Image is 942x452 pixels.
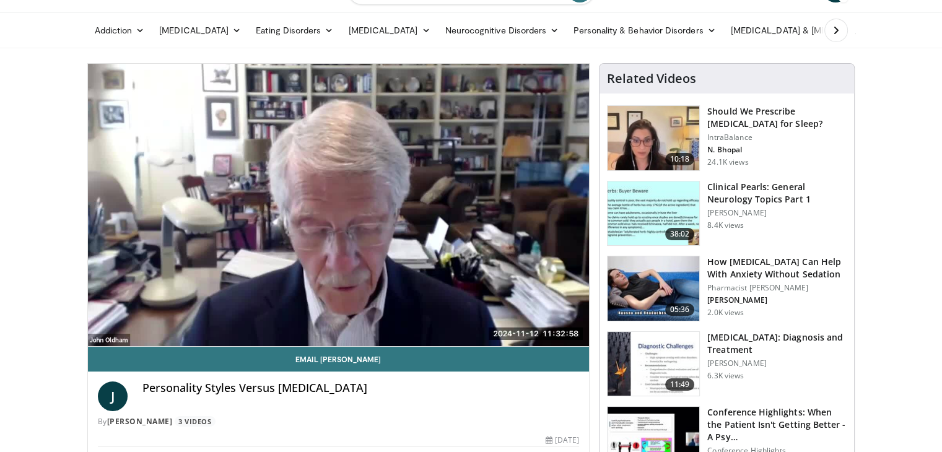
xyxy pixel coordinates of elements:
a: J [98,381,128,411]
h3: Clinical Pearls: General Neurology Topics Part 1 [707,181,847,206]
img: 91ec4e47-6cc3-4d45-a77d-be3eb23d61cb.150x105_q85_crop-smart_upscale.jpg [608,181,699,246]
p: 6.3K views [707,371,744,381]
h4: Personality Styles Versus [MEDICAL_DATA] [142,381,580,395]
h3: Should We Prescribe [MEDICAL_DATA] for Sleep? [707,105,847,130]
img: 7bfe4765-2bdb-4a7e-8d24-83e30517bd33.150x105_q85_crop-smart_upscale.jpg [608,256,699,321]
span: 11:49 [665,378,695,391]
span: 38:02 [665,228,695,240]
p: IntraBalance [707,133,847,142]
a: 10:18 Should We Prescribe [MEDICAL_DATA] for Sleep? IntraBalance N. Bhopal 24.1K views [607,105,847,171]
p: Pharmacist [PERSON_NAME] [707,283,847,293]
a: Neurocognitive Disorders [438,18,567,43]
a: [MEDICAL_DATA] & [MEDICAL_DATA] [723,18,901,43]
a: 3 Videos [175,416,216,427]
h3: Conference Highlights: When the Patient Isn't Getting Better - A Psy… [707,406,847,443]
a: 38:02 Clinical Pearls: General Neurology Topics Part 1 [PERSON_NAME] 8.4K views [607,181,847,246]
a: [MEDICAL_DATA] [341,18,437,43]
span: 05:36 [665,303,695,316]
img: 6e0bc43b-d42b-409a-85fd-0f454729f2ca.150x105_q85_crop-smart_upscale.jpg [608,332,699,396]
h3: How [MEDICAL_DATA] Can Help With Anxiety Without Sedation [707,256,847,280]
p: [PERSON_NAME] [707,208,847,218]
p: 8.4K views [707,220,744,230]
h4: Related Videos [607,71,696,86]
a: Personality & Behavior Disorders [566,18,723,43]
video-js: Video Player [88,64,590,347]
p: 2.0K views [707,308,744,318]
p: N. Bhopal [707,145,847,155]
h3: [MEDICAL_DATA]: Diagnosis and Treatment [707,331,847,356]
div: By [98,416,580,427]
a: [MEDICAL_DATA] [152,18,248,43]
a: Eating Disorders [248,18,341,43]
p: 24.1K views [707,157,748,167]
a: 05:36 How [MEDICAL_DATA] Can Help With Anxiety Without Sedation Pharmacist [PERSON_NAME] [PERSON_... [607,256,847,321]
a: [PERSON_NAME] [107,416,173,427]
p: [PERSON_NAME] [707,359,847,368]
span: 10:18 [665,153,695,165]
a: Email [PERSON_NAME] [88,347,590,372]
p: [PERSON_NAME] [707,295,847,305]
img: f7087805-6d6d-4f4e-b7c8-917543aa9d8d.150x105_q85_crop-smart_upscale.jpg [608,106,699,170]
a: 11:49 [MEDICAL_DATA]: Diagnosis and Treatment [PERSON_NAME] 6.3K views [607,331,847,397]
a: Addiction [87,18,152,43]
div: [DATE] [546,435,579,446]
